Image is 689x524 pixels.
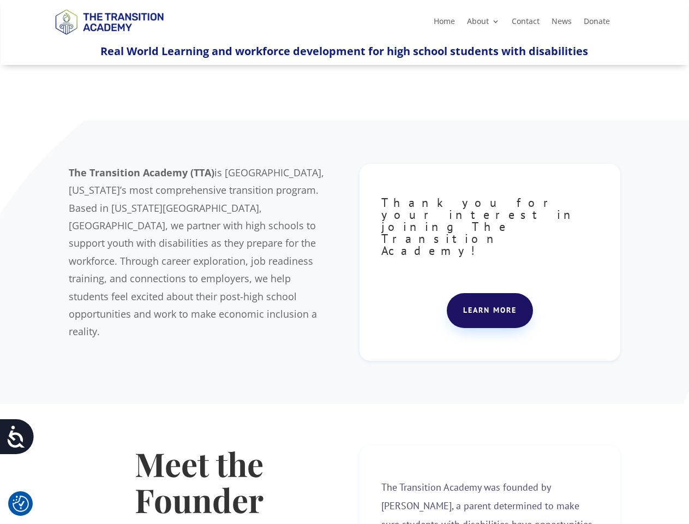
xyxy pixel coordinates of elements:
[50,33,168,43] a: Logo-Noticias
[135,442,263,521] strong: Meet the Founder
[13,496,29,512] img: Revisit consent button
[100,44,588,58] span: Real World Learning and workforce development for high school students with disabilities
[512,17,540,29] a: Contact
[584,17,610,29] a: Donate
[552,17,572,29] a: News
[50,2,168,41] img: TTA Brand_TTA Primary Logo_Horizontal_Light BG
[381,195,579,258] span: Thank you for your interest in joining The Transition Academy!
[13,496,29,512] button: Cookie Settings
[434,17,455,29] a: Home
[467,17,500,29] a: About
[447,293,533,328] a: Learn more
[69,166,214,179] b: The Transition Academy (TTA)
